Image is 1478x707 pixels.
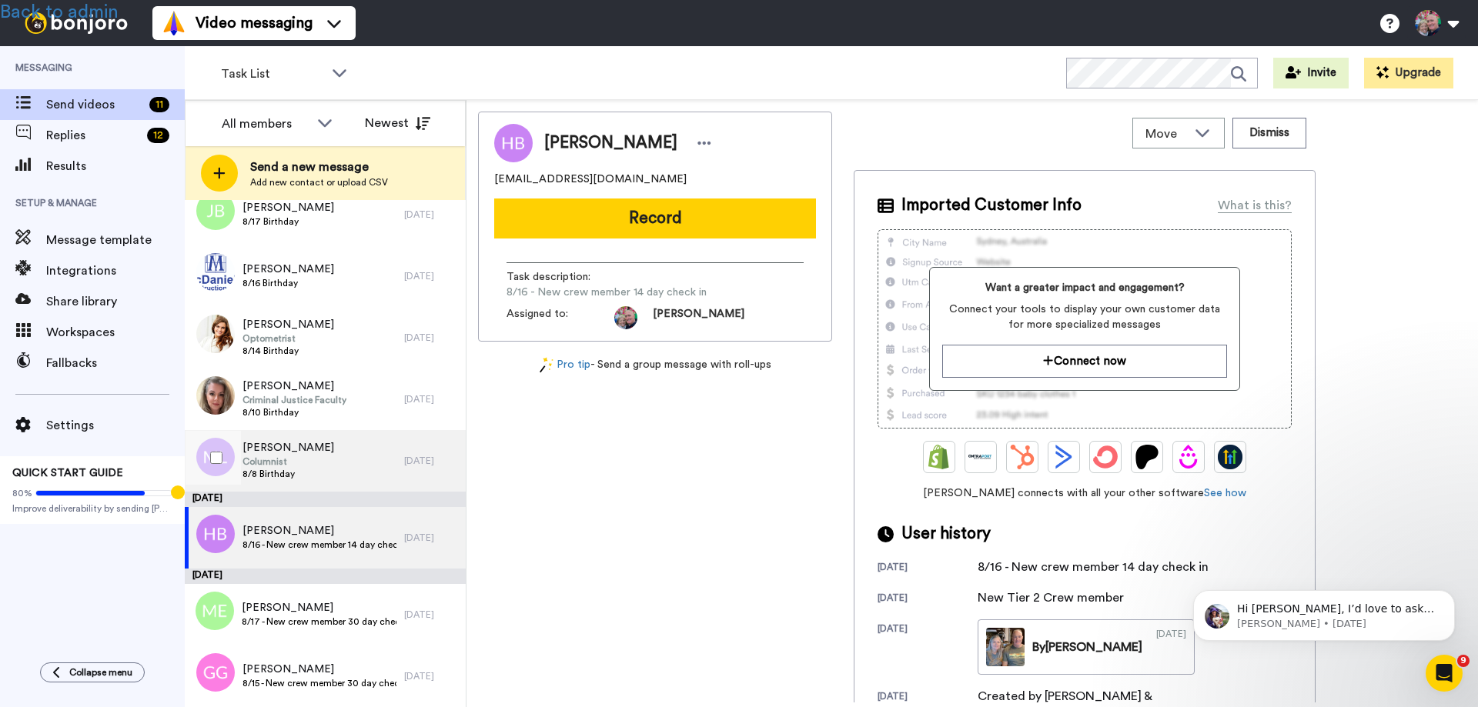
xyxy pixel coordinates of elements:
[162,11,186,35] img: vm-color.svg
[1218,196,1292,215] div: What is this?
[494,198,816,238] button: Record
[978,558,1209,576] div: 8/16 - New crew member 14 day check in
[242,662,397,677] span: [PERSON_NAME]
[540,357,553,373] img: magic-wand.svg
[653,306,744,329] span: [PERSON_NAME]
[404,532,458,544] div: [DATE]
[1135,445,1159,469] img: Patreon
[540,357,590,373] a: Pro tip
[196,515,235,553] img: hb.png
[196,12,313,34] span: Video messaging
[878,561,978,576] div: [DATE]
[978,589,1124,607] div: New Tier 2 Crew member
[544,132,677,155] span: [PERSON_NAME]
[404,393,458,405] div: [DATE]
[242,200,334,215] span: [PERSON_NAME]
[242,600,396,615] span: [PERSON_NAME]
[242,394,346,406] span: Criminal Justice Faculty
[878,622,978,675] div: [DATE]
[1426,655,1463,692] iframe: Intercom live chat
[1052,445,1076,469] img: ActiveCampaign
[494,172,687,187] span: [EMAIL_ADDRESS][DOMAIN_NAME]
[507,285,707,300] span: 8/16 - New crew member 14 day check in
[942,345,1226,378] button: Connect now
[250,158,388,176] span: Send a new message
[986,628,1025,666] img: 43d5c433-887a-4073-b1e6-d694d903f569-thumb.jpg
[147,128,169,143] div: 12
[46,157,185,175] span: Results
[242,677,397,689] span: 8/15 - New crew member 30 day check in
[242,332,334,345] span: Optometrist
[69,666,132,679] span: Collapse menu
[942,280,1226,295] span: Want a greater impact and engagement?
[12,502,172,515] span: Improve deliverability by sending [PERSON_NAME]’s from your own email
[942,302,1226,332] span: Connect your tools to display your own customer data for more specialized messages
[46,354,185,372] span: Fallbacks
[12,468,123,479] span: QUICK START GUIDE
[1218,445,1242,469] img: GoHighLevel
[901,194,1082,217] span: Imported Customer Info
[927,445,951,469] img: Shopify
[196,653,235,692] img: gg.png
[404,670,458,682] div: [DATE]
[1364,58,1453,88] button: Upgrade
[242,440,334,455] span: [PERSON_NAME]
[1176,445,1201,469] img: Drip
[242,379,346,394] span: [PERSON_NAME]
[196,376,235,415] img: eee34cf0-c61b-4cf2-a063-9e0ec7d45be1.jpg
[149,97,169,112] div: 11
[196,315,235,353] img: 16edb78e-f852-4aa4-806f-dc8ff179d4ce.jpg
[978,619,1195,675] a: By[PERSON_NAME][DATE]
[1457,655,1470,667] span: 9
[404,455,458,467] div: [DATE]
[46,292,185,311] span: Share library
[242,539,396,551] span: 8/16 - New crew member 14 day check in
[1232,118,1306,148] button: Dismiss
[968,445,993,469] img: Ontraport
[185,492,466,507] div: [DATE]
[46,323,185,342] span: Workspaces
[242,317,334,332] span: [PERSON_NAME]
[185,569,466,584] div: [DATE]
[507,306,614,329] span: Assigned to:
[1204,488,1246,499] a: See how
[1093,445,1118,469] img: ConvertKit
[40,662,145,682] button: Collapse menu
[404,332,458,344] div: [DATE]
[46,95,143,114] span: Send videos
[196,592,234,630] img: me.png
[46,126,141,145] span: Replies
[901,522,991,545] span: User history
[171,485,185,499] div: Tooltip anchor
[196,192,235,230] img: jb.png
[478,357,832,373] div: - Send a group message with roll-ups
[242,262,334,277] span: [PERSON_NAME]
[222,115,309,133] div: All members
[404,208,458,221] div: [DATE]
[242,406,346,419] span: 8/10 Birthday
[242,455,334,468] span: Columnist
[196,253,235,292] img: 26b78687-d9a9-4a61-8dfb-44a5b01f28b0.jpg
[46,231,185,249] span: Message template
[46,262,185,280] span: Integrations
[1273,58,1349,88] button: Invite
[46,416,185,435] span: Settings
[404,270,458,282] div: [DATE]
[242,468,334,480] span: 8/8 Birthday
[878,485,1292,501] span: [PERSON_NAME] connects with all your other software
[12,487,32,499] span: 80%
[507,269,614,285] span: Task description :
[1010,445,1035,469] img: Hubspot
[353,108,442,138] button: Newest
[242,345,334,357] span: 8/14 Birthday
[221,65,324,83] span: Task List
[404,609,458,621] div: [DATE]
[242,277,334,289] span: 8/16 Birthday
[878,592,978,607] div: [DATE]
